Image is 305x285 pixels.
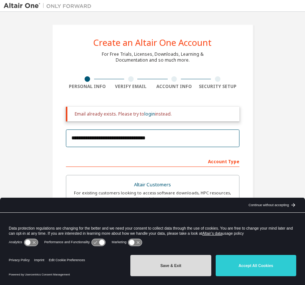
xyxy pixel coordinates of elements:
div: Account Type [66,155,239,167]
div: Altair Customers [71,180,235,190]
div: Personal Info [66,84,109,89]
div: Account Info [153,84,196,89]
a: login [144,111,155,117]
div: Security Setup [196,84,239,89]
div: For Free Trials, Licenses, Downloads, Learning & Documentation and so much more. [102,51,204,63]
div: Create an Altair One Account [93,38,212,47]
div: Email already exists. Please try to instead. [75,111,234,117]
div: For existing customers looking to access software downloads, HPC resources, community, trainings ... [71,190,235,202]
img: Altair One [4,2,95,10]
div: Verify Email [109,84,153,89]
